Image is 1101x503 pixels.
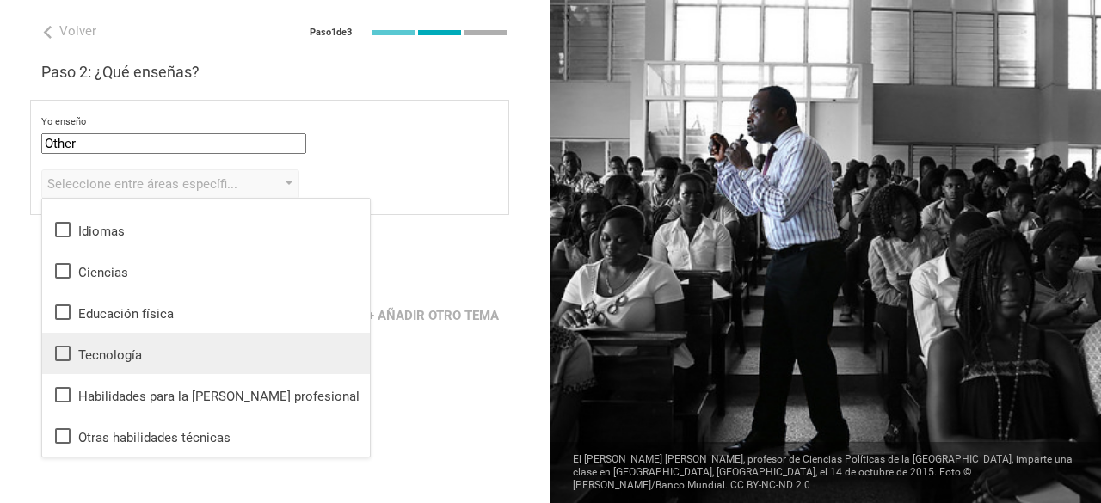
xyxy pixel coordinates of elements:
font: Volver [59,23,96,39]
font: Iniciar sesión con Google [188,14,355,28]
font: Paso [310,27,331,38]
font: Paso 2: ¿Qué enseñas? [41,63,200,81]
font: de [336,27,347,38]
input: materia o disciplina [41,133,306,154]
font: Yo enseño [41,116,86,127]
font: + Añadir otro tema [367,308,499,323]
font: El [PERSON_NAME] [PERSON_NAME], profesor de Ciencias Políticas de la [GEOGRAPHIC_DATA], imparte u... [573,453,1073,491]
font: 1 [331,27,336,38]
font: 3 [347,27,352,38]
font: Seleccione entre áreas específicas [47,176,248,192]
